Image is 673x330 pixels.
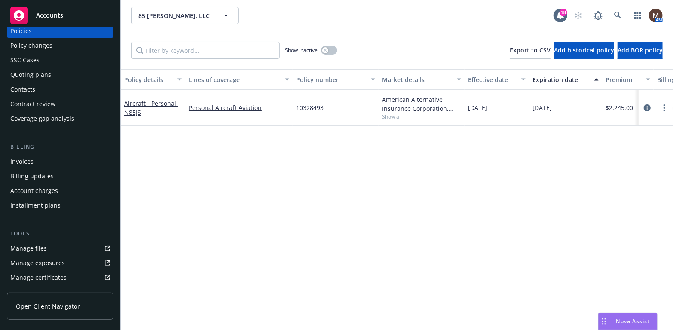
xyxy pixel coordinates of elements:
[10,169,54,183] div: Billing updates
[10,184,58,198] div: Account charges
[7,68,113,82] a: Quoting plans
[649,9,663,22] img: photo
[10,199,61,212] div: Installment plans
[10,68,51,82] div: Quoting plans
[659,103,670,113] a: more
[616,318,650,325] span: Nova Assist
[7,82,113,96] a: Contacts
[379,69,465,90] button: Market details
[560,9,567,16] div: 18
[609,7,627,24] a: Search
[7,285,113,299] a: Manage claims
[293,69,379,90] button: Policy number
[10,82,35,96] div: Contacts
[468,75,516,84] div: Effective date
[124,75,172,84] div: Policy details
[10,285,54,299] div: Manage claims
[7,24,113,38] a: Policies
[618,42,663,59] button: Add BOR policy
[7,53,113,67] a: SSC Cases
[296,75,366,84] div: Policy number
[642,103,652,113] a: circleInformation
[606,75,641,84] div: Premium
[138,11,213,20] span: 85 [PERSON_NAME], LLC
[131,42,280,59] input: Filter by keyword...
[124,99,178,116] a: Aircraft - Personal
[10,53,40,67] div: SSC Cases
[7,3,113,27] a: Accounts
[7,155,113,168] a: Invoices
[10,24,32,38] div: Policies
[10,97,55,111] div: Contract review
[121,69,185,90] button: Policy details
[618,46,663,54] span: Add BOR policy
[554,42,614,59] button: Add historical policy
[7,199,113,212] a: Installment plans
[602,69,654,90] button: Premium
[510,42,551,59] button: Export to CSV
[606,103,633,112] span: $2,245.00
[510,46,551,54] span: Export to CSV
[629,7,646,24] a: Switch app
[36,12,63,19] span: Accounts
[7,39,113,52] a: Policy changes
[16,302,80,311] span: Open Client Navigator
[185,69,293,90] button: Lines of coverage
[10,112,74,125] div: Coverage gap analysis
[7,229,113,238] div: Tools
[7,271,113,284] a: Manage certificates
[382,75,452,84] div: Market details
[554,46,614,54] span: Add historical policy
[10,39,52,52] div: Policy changes
[532,103,552,112] span: [DATE]
[382,113,461,120] span: Show all
[10,241,47,255] div: Manage files
[124,99,178,116] span: - N85JS
[7,169,113,183] a: Billing updates
[468,103,487,112] span: [DATE]
[10,256,65,270] div: Manage exposures
[285,46,318,54] span: Show inactive
[10,155,34,168] div: Invoices
[7,143,113,151] div: Billing
[296,103,324,112] span: 10328493
[131,7,239,24] button: 85 [PERSON_NAME], LLC
[7,112,113,125] a: Coverage gap analysis
[590,7,607,24] a: Report a Bug
[7,241,113,255] a: Manage files
[10,271,67,284] div: Manage certificates
[7,97,113,111] a: Contract review
[7,256,113,270] a: Manage exposures
[189,75,280,84] div: Lines of coverage
[529,69,602,90] button: Expiration date
[598,313,658,330] button: Nova Assist
[7,184,113,198] a: Account charges
[189,103,289,112] a: Personal Aircraft Aviation
[570,7,587,24] a: Start snowing
[382,95,461,113] div: American Alternative Insurance Corporation, [GEOGRAPHIC_DATA] Re, Global Aerospace Inc
[532,75,589,84] div: Expiration date
[465,69,529,90] button: Effective date
[599,313,609,330] div: Drag to move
